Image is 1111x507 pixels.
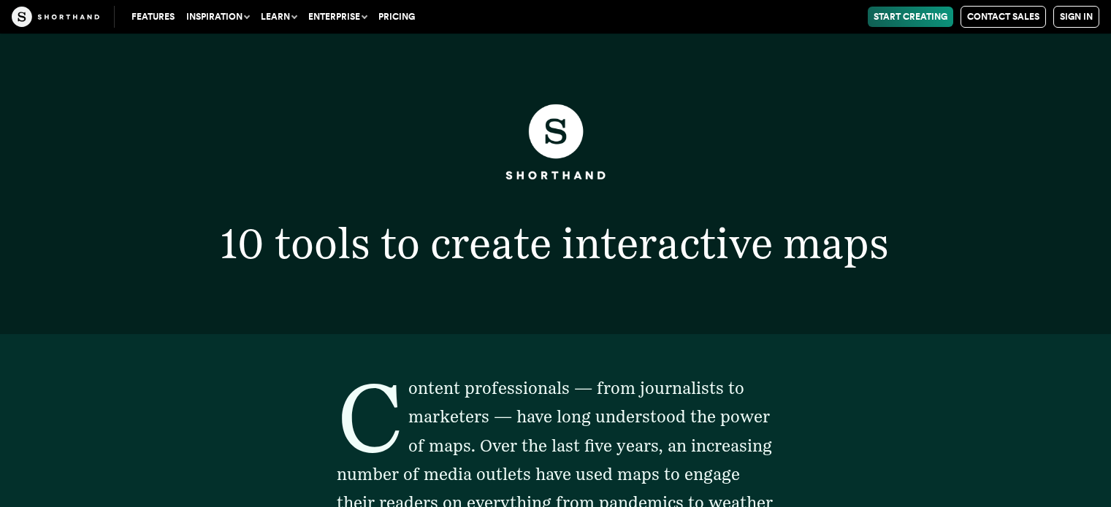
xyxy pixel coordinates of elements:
[255,7,302,27] button: Learn
[1053,6,1099,28] a: Sign in
[180,7,255,27] button: Inspiration
[12,7,99,27] img: The Craft
[142,222,969,265] h1: 10 tools to create interactive maps
[126,7,180,27] a: Features
[961,6,1046,28] a: Contact Sales
[302,7,373,27] button: Enterprise
[373,7,421,27] a: Pricing
[868,7,953,27] a: Start Creating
